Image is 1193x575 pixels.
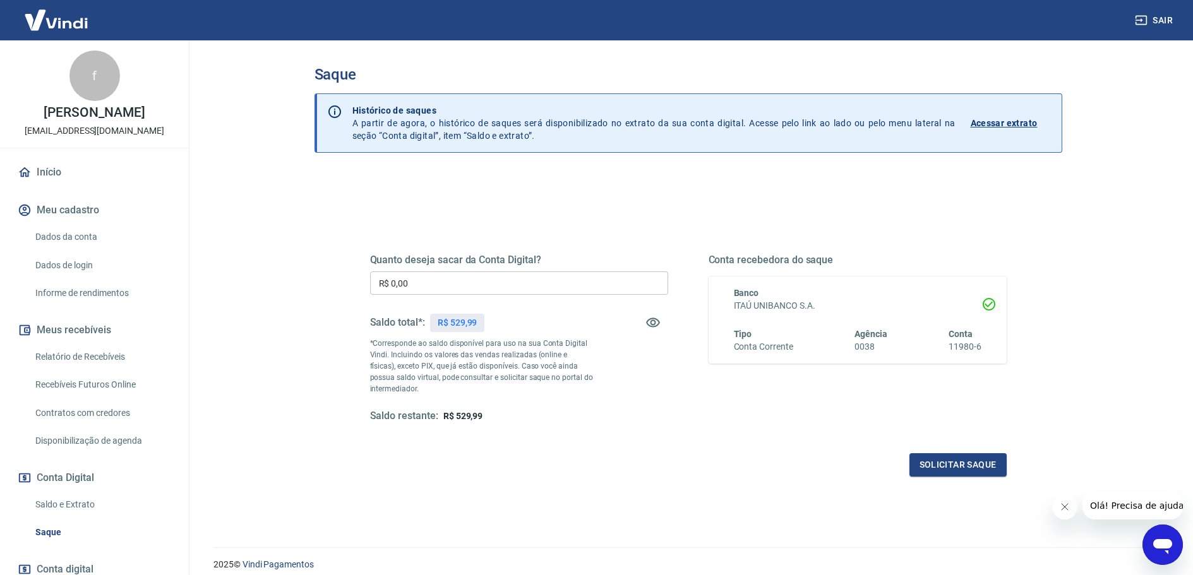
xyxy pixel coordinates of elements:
a: Dados de login [30,252,174,278]
button: Meus recebíveis [15,316,174,344]
a: Saldo e Extrato [30,492,174,518]
a: Informe de rendimentos [30,280,174,306]
a: Recebíveis Futuros Online [30,372,174,398]
h5: Conta recebedora do saque [709,254,1007,266]
p: 2025 © [213,558,1163,571]
a: Contratos com credores [30,400,174,426]
h5: Saldo restante: [370,410,438,423]
p: [EMAIL_ADDRESS][DOMAIN_NAME] [25,124,164,138]
h6: 11980-6 [949,340,981,353]
p: R$ 529,99 [438,316,477,329]
span: Olá! Precisa de ajuda? [8,9,106,19]
a: Início [15,158,174,186]
span: Agência [854,329,887,339]
iframe: Mensagem da empresa [1082,492,1183,519]
div: f [69,50,120,101]
a: Vindi Pagamentos [243,559,314,569]
a: Acessar extrato [971,104,1052,142]
button: Conta Digital [15,464,174,492]
h6: 0038 [854,340,887,353]
p: Histórico de saques [352,104,956,117]
span: R$ 529,99 [443,411,483,421]
p: A partir de agora, o histórico de saques será disponibilizado no extrato da sua conta digital. Ac... [352,104,956,142]
iframe: Botão para abrir a janela de mensagens [1142,525,1183,565]
h6: Conta Corrente [734,340,793,353]
span: Conta [949,329,973,339]
button: Sair [1132,9,1178,32]
button: Meu cadastro [15,196,174,224]
p: [PERSON_NAME] [44,106,145,119]
img: Vindi [15,1,97,39]
iframe: Fechar mensagem [1052,494,1077,519]
h5: Quanto deseja sacar da Conta Digital? [370,254,668,266]
a: Dados da conta [30,224,174,250]
span: Banco [734,288,759,298]
h6: ITAÚ UNIBANCO S.A. [734,299,981,312]
h3: Saque [315,66,1062,83]
a: Saque [30,519,174,545]
a: Disponibilização de agenda [30,428,174,454]
p: Acessar extrato [971,117,1038,129]
button: Solicitar saque [909,453,1007,477]
p: *Corresponde ao saldo disponível para uso na sua Conta Digital Vindi. Incluindo os valores das ve... [370,338,594,394]
h5: Saldo total*: [370,316,425,329]
span: Tipo [734,329,752,339]
a: Relatório de Recebíveis [30,344,174,370]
